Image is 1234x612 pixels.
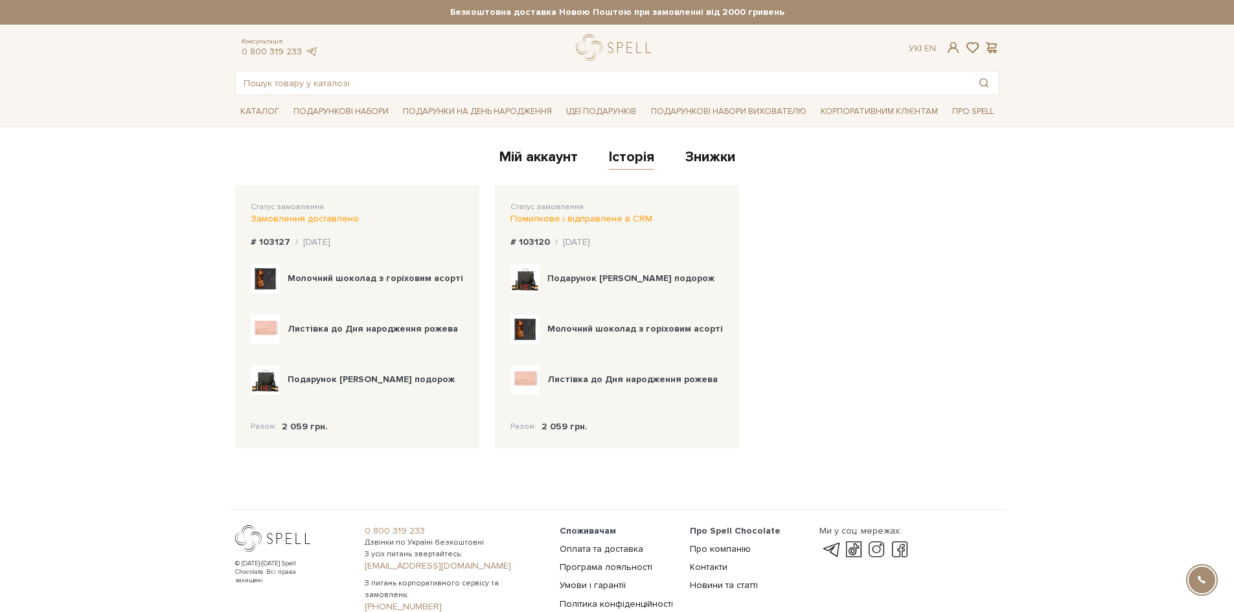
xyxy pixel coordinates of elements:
[510,421,536,433] span: Разом:
[251,236,290,247] b: # 103127
[609,148,654,170] a: Історія
[560,598,673,609] a: Політика конфіденційності
[251,315,280,344] img: Листівка до Дня народження рожева
[365,560,544,572] a: [EMAIL_ADDRESS][DOMAIN_NAME]
[920,43,922,54] span: |
[547,273,714,284] b: Подарунок [PERSON_NAME] подорож
[690,561,727,572] a: Контакти
[510,236,550,247] b: # 103120
[242,38,318,46] span: Консультація:
[365,537,544,549] span: Дзвінки по Україні безкоштовні
[560,543,643,554] a: Оплата та доставка
[235,560,323,585] div: © [DATE]-[DATE] Spell Chocolate. Всі права захищені
[288,323,458,334] b: Листівка до Дня народження рожева
[561,102,641,122] a: Ідеї подарунків
[576,34,657,61] a: logo
[816,100,943,122] a: Корпоративним клієнтам
[889,542,911,558] a: facebook
[690,580,758,591] a: Новини та статті
[251,365,280,394] img: Подарунок Сирна подорож
[288,102,394,122] a: Подарункові набори
[947,102,999,122] a: Про Spell
[242,46,302,57] a: 0 800 319 233
[555,236,590,248] div: / [DATE]
[547,323,723,334] b: Молочний шоколад з горіховим асорті
[305,46,318,57] a: telegram
[251,421,277,433] span: Разом:
[969,71,999,95] button: Пошук товару у каталозі
[282,421,328,432] b: 2 059 грн.
[909,43,936,54] div: Ук
[646,100,812,122] a: Подарункові набори вихователю
[510,315,540,344] img: Молочний шоколад з горіховим асорті
[251,264,280,293] img: Молочний шоколад з горіховим асорті
[819,542,841,558] a: telegram
[542,421,588,432] b: 2 059 грн.
[690,525,781,536] span: Про Spell Chocolate
[235,102,284,122] a: Каталог
[365,525,544,537] a: 0 800 319 233
[560,525,616,536] span: Споживачам
[510,365,540,394] img: Листівка до Дня народження рожева
[510,213,724,225] div: Помилкове і відправлене в CRM
[236,71,969,95] input: Пошук товару у каталозі
[510,202,584,212] span: Статус замовлення
[251,213,464,225] div: Замовлення доставлено
[560,580,626,591] a: Умови і гарантії
[510,264,540,293] img: Подарунок Сирна подорож
[398,102,557,122] a: Подарунки на День народження
[295,236,330,248] div: / [DATE]
[251,202,324,212] span: Статус замовлення
[365,549,544,560] span: З усіх питань звертайтесь:
[288,374,455,385] b: Подарунок [PERSON_NAME] подорож
[365,578,544,601] span: З питань корпоративного сервісу та замовлень:
[690,543,751,554] a: Про компанію
[819,525,910,537] div: Ми у соц. мережах:
[288,273,463,284] b: Молочний шоколад з горіховим асорті
[499,148,578,170] a: Мій аккаунт
[560,561,652,572] a: Програма лояльності
[843,542,865,558] a: tik-tok
[235,6,1000,18] strong: Безкоштовна доставка Новою Поштою при замовленні від 2000 гривень
[924,43,936,54] a: En
[685,148,735,170] a: Знижки
[547,374,718,385] b: Листівка до Дня народження рожева
[865,542,887,558] a: instagram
